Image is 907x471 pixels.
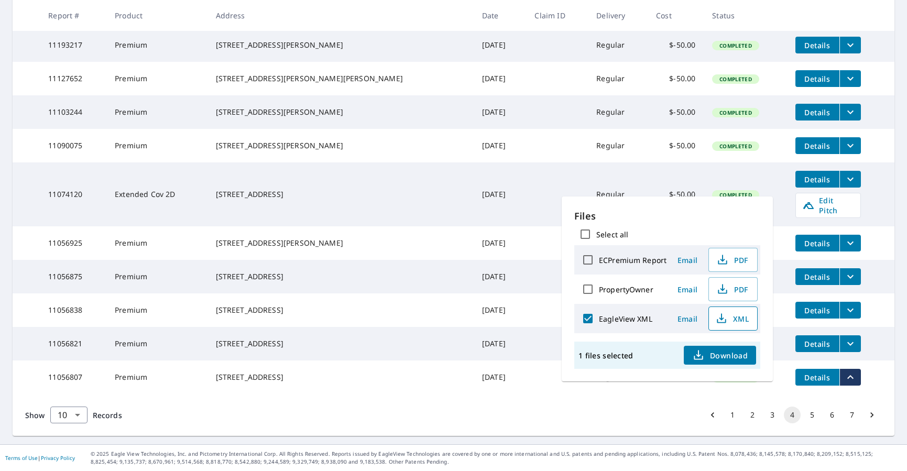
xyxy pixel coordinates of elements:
[216,73,466,84] div: [STREET_ADDRESS][PERSON_NAME][PERSON_NAME]
[648,129,704,162] td: $-50.00
[675,284,700,294] span: Email
[675,314,700,324] span: Email
[25,410,45,420] span: Show
[795,302,839,319] button: detailsBtn-11056838
[795,369,839,386] button: detailsBtn-11056807
[795,193,861,218] a: Edit Pitch
[708,306,758,331] button: XML
[713,42,758,49] span: Completed
[40,62,106,95] td: 11127652
[106,293,207,327] td: Premium
[648,28,704,62] td: $-50.00
[474,327,526,360] td: [DATE]
[474,95,526,129] td: [DATE]
[599,284,653,294] label: PropertyOwner
[802,272,833,282] span: Details
[588,95,648,129] td: Regular
[795,37,839,53] button: detailsBtn-11193217
[704,407,721,423] button: Go to previous page
[40,162,106,226] td: 11074120
[802,195,854,215] span: Edit Pitch
[671,252,704,268] button: Email
[671,311,704,327] button: Email
[648,95,704,129] td: $-50.00
[574,209,760,223] p: Files
[474,162,526,226] td: [DATE]
[715,254,749,266] span: PDF
[5,454,38,462] a: Terms of Use
[764,407,781,423] button: Go to page 3
[474,260,526,293] td: [DATE]
[40,129,106,162] td: 11090075
[106,260,207,293] td: Premium
[839,137,861,154] button: filesDropdownBtn-11090075
[474,62,526,95] td: [DATE]
[216,40,466,50] div: [STREET_ADDRESS][PERSON_NAME]
[50,407,88,423] div: Show 10 records
[839,268,861,285] button: filesDropdownBtn-11056875
[216,271,466,282] div: [STREET_ADDRESS]
[588,129,648,162] td: Regular
[802,373,833,382] span: Details
[671,281,704,298] button: Email
[41,454,75,462] a: Privacy Policy
[724,407,741,423] button: Go to page 1
[715,312,749,325] span: XML
[708,277,758,301] button: PDF
[106,162,207,226] td: Extended Cov 2D
[106,95,207,129] td: Premium
[675,255,700,265] span: Email
[106,62,207,95] td: Premium
[596,229,628,239] label: Select all
[692,349,748,362] span: Download
[474,28,526,62] td: [DATE]
[40,360,106,394] td: 11056807
[795,235,839,251] button: detailsBtn-11056925
[713,143,758,150] span: Completed
[578,350,633,360] p: 1 files selected
[839,235,861,251] button: filesDropdownBtn-11056925
[91,450,902,466] p: © 2025 Eagle View Technologies, Inc. and Pictometry International Corp. All Rights Reserved. Repo...
[106,129,207,162] td: Premium
[802,305,833,315] span: Details
[715,283,749,295] span: PDF
[474,293,526,327] td: [DATE]
[802,141,833,151] span: Details
[802,107,833,117] span: Details
[40,28,106,62] td: 11193217
[839,302,861,319] button: filesDropdownBtn-11056838
[40,95,106,129] td: 11103244
[802,339,833,349] span: Details
[216,238,466,248] div: [STREET_ADDRESS][PERSON_NAME]
[802,238,833,248] span: Details
[40,293,106,327] td: 11056838
[802,40,833,50] span: Details
[839,171,861,188] button: filesDropdownBtn-11074120
[864,407,880,423] button: Go to next page
[844,407,860,423] button: Go to page 7
[802,174,833,184] span: Details
[40,327,106,360] td: 11056821
[713,75,758,83] span: Completed
[824,407,840,423] button: Go to page 6
[106,28,207,62] td: Premium
[474,360,526,394] td: [DATE]
[795,268,839,285] button: detailsBtn-11056875
[804,407,821,423] button: Go to page 5
[216,189,466,200] div: [STREET_ADDRESS]
[106,360,207,394] td: Premium
[648,62,704,95] td: $-50.00
[216,372,466,382] div: [STREET_ADDRESS]
[474,226,526,260] td: [DATE]
[106,226,207,260] td: Premium
[784,407,801,423] button: page 4
[839,369,861,386] button: filesDropdownBtn-11056807
[216,338,466,349] div: [STREET_ADDRESS]
[684,346,756,365] button: Download
[40,226,106,260] td: 11056925
[5,455,75,461] p: |
[839,37,861,53] button: filesDropdownBtn-11193217
[802,74,833,84] span: Details
[795,335,839,352] button: detailsBtn-11056821
[216,140,466,151] div: [STREET_ADDRESS][PERSON_NAME]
